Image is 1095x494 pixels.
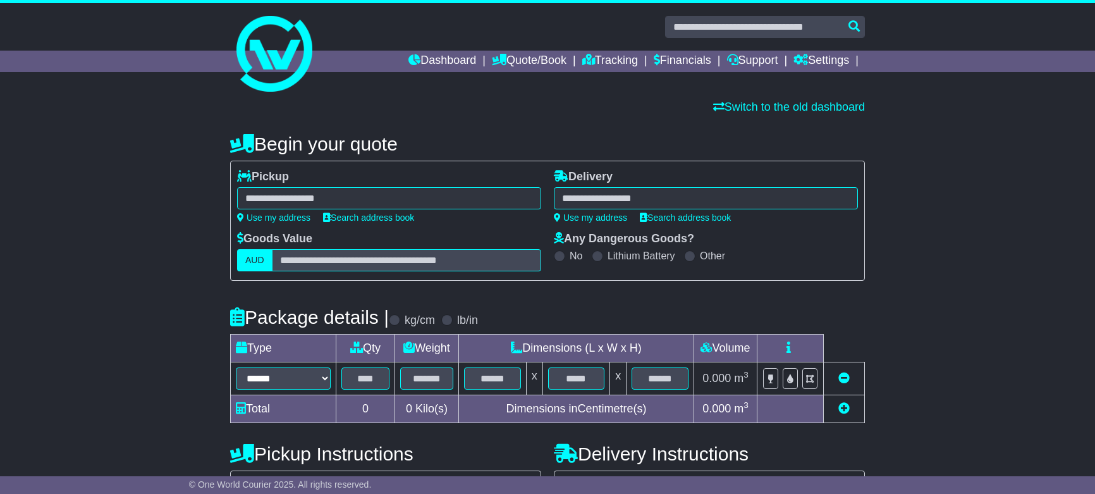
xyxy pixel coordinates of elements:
[570,250,582,262] label: No
[237,170,289,184] label: Pickup
[408,51,476,72] a: Dashboard
[838,372,850,385] a: Remove this item
[395,395,459,423] td: Kilo(s)
[231,395,336,423] td: Total
[694,335,757,362] td: Volume
[610,362,627,395] td: x
[230,443,541,464] h4: Pickup Instructions
[554,443,865,464] h4: Delivery Instructions
[405,314,435,328] label: kg/cm
[793,51,849,72] a: Settings
[237,213,310,223] a: Use my address
[727,51,778,72] a: Support
[492,51,566,72] a: Quote/Book
[336,395,395,423] td: 0
[554,213,627,223] a: Use my address
[237,232,312,246] label: Goods Value
[406,402,412,415] span: 0
[838,402,850,415] a: Add new item
[554,170,613,184] label: Delivery
[526,362,542,395] td: x
[640,213,731,223] a: Search address book
[457,314,478,328] label: lb/in
[237,249,272,271] label: AUD
[702,402,731,415] span: 0.000
[702,372,731,385] span: 0.000
[230,307,389,328] h4: Package details |
[713,101,865,113] a: Switch to the old dashboard
[700,250,725,262] label: Other
[608,250,675,262] label: Lithium Battery
[654,51,711,72] a: Financials
[336,335,395,362] td: Qty
[395,335,459,362] td: Weight
[231,335,336,362] td: Type
[189,479,372,490] span: © One World Courier 2025. All rights reserved.
[554,232,694,246] label: Any Dangerous Goods?
[734,372,749,385] span: m
[734,402,749,415] span: m
[458,395,694,423] td: Dimensions in Centimetre(s)
[743,400,749,410] sup: 3
[458,335,694,362] td: Dimensions (L x W x H)
[582,51,638,72] a: Tracking
[323,213,414,223] a: Search address book
[230,133,865,154] h4: Begin your quote
[743,370,749,380] sup: 3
